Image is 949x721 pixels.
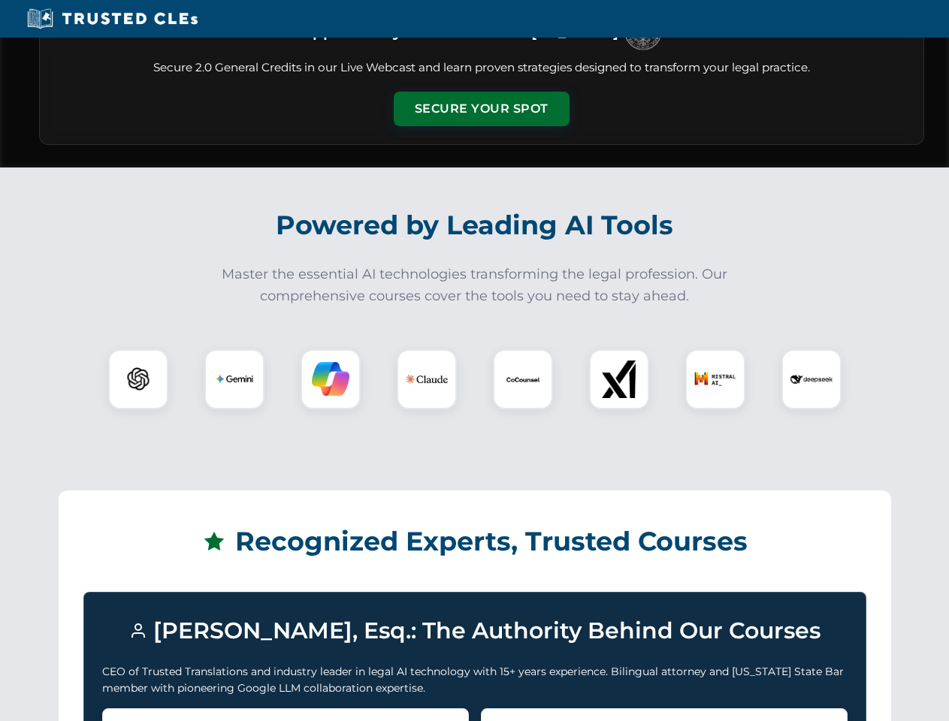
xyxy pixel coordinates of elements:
[781,349,842,409] div: DeepSeek
[58,59,905,77] p: Secure 2.0 General Credits in our Live Webcast and learn proven strategies designed to transform ...
[116,357,160,401] img: ChatGPT Logo
[600,360,638,398] img: xAI Logo
[212,264,738,307] p: Master the essential AI technologies transforming the legal profession. Our comprehensive courses...
[790,358,833,400] img: DeepSeek Logo
[406,358,448,400] img: Claude Logo
[301,349,361,409] div: Copilot
[204,349,264,409] div: Gemini
[23,8,202,30] img: Trusted CLEs
[83,515,866,568] h2: Recognized Experts, Trusted Courses
[589,349,649,409] div: xAI
[216,360,253,398] img: Gemini Logo
[394,92,570,126] button: Secure Your Spot
[504,360,542,398] img: CoCounsel Logo
[312,360,349,398] img: Copilot Logo
[108,349,168,409] div: ChatGPT
[694,358,736,400] img: Mistral AI Logo
[59,199,891,252] h2: Powered by Leading AI Tools
[397,349,457,409] div: Claude
[685,349,745,409] div: Mistral AI
[102,611,848,651] h3: [PERSON_NAME], Esq.: The Authority Behind Our Courses
[493,349,553,409] div: CoCounsel
[102,663,848,697] p: CEO of Trusted Translations and industry leader in legal AI technology with 15+ years experience....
